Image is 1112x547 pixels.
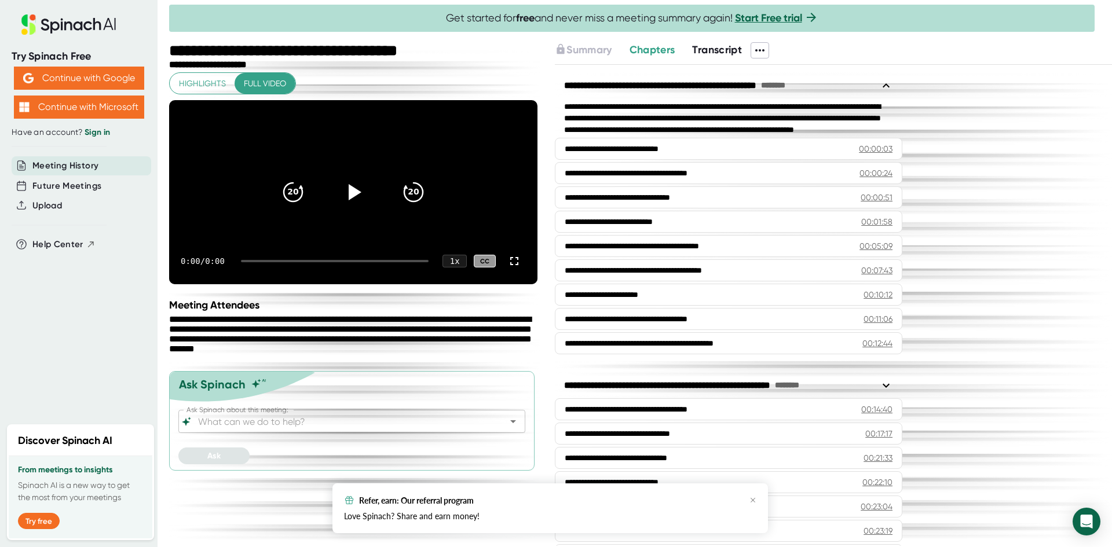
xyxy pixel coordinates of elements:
[692,42,742,58] button: Transcript
[861,501,892,512] div: 00:23:04
[179,76,226,91] span: Highlights
[862,476,892,488] div: 00:22:10
[14,67,144,90] button: Continue with Google
[861,192,892,203] div: 00:00:51
[864,313,892,325] div: 00:11:06
[516,12,535,24] b: free
[179,377,246,391] div: Ask Spinach
[864,452,892,464] div: 00:21:33
[178,447,250,464] button: Ask
[446,12,818,25] span: Get started for and never miss a meeting summary again!
[692,43,742,56] span: Transcript
[12,127,146,138] div: Have an account?
[85,127,110,137] a: Sign in
[555,42,612,58] button: Summary
[18,465,143,475] h3: From meetings to insights
[14,96,144,119] button: Continue with Microsoft
[1073,508,1100,535] div: Open Intercom Messenger
[864,525,892,537] div: 00:23:19
[18,479,143,504] p: Spinach AI is a new way to get the most from your meetings
[18,513,60,529] button: Try free
[861,403,892,415] div: 00:14:40
[862,337,892,349] div: 00:12:44
[181,256,227,266] div: 0:00 / 0:00
[18,433,112,449] h2: Discover Spinach AI
[861,265,892,276] div: 00:07:43
[474,255,496,268] div: CC
[170,73,235,94] button: Highlights
[32,238,96,251] button: Help Center
[555,42,629,58] div: Upgrade to access
[566,43,612,56] span: Summary
[235,73,295,94] button: Full video
[12,50,146,63] div: Try Spinach Free
[23,73,34,83] img: Aehbyd4JwY73AAAAAElFTkSuQmCC
[864,289,892,300] div: 00:10:12
[32,199,62,212] button: Upload
[735,12,802,24] a: Start Free trial
[442,255,467,267] div: 1 x
[505,413,521,429] button: Open
[630,42,675,58] button: Chapters
[169,299,540,311] div: Meeting Attendees
[196,413,488,429] input: What can we do to help?
[32,159,98,172] button: Meeting History
[859,240,892,252] div: 00:05:09
[32,179,101,193] button: Future Meetings
[244,76,286,91] span: Full video
[859,167,892,179] div: 00:00:24
[207,451,221,461] span: Ask
[630,43,675,56] span: Chapters
[859,143,892,155] div: 00:00:03
[865,428,892,439] div: 00:17:17
[32,238,83,251] span: Help Center
[861,216,892,227] div: 00:01:58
